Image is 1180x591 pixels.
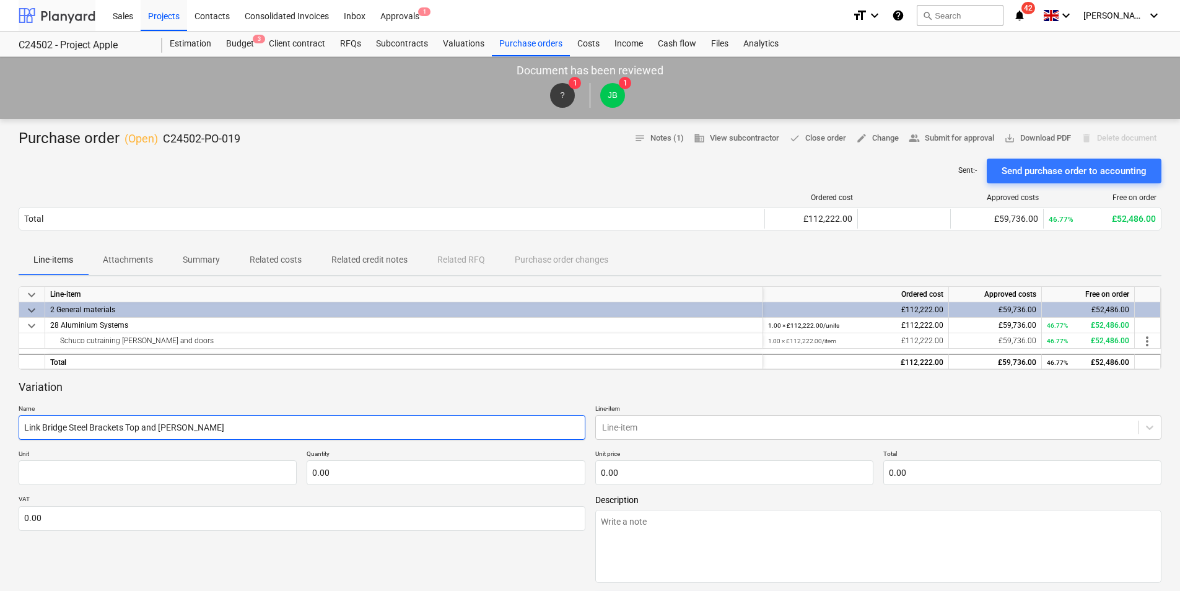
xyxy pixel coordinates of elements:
div: £52,486.00 [1047,333,1129,349]
i: keyboard_arrow_down [867,8,882,23]
small: 1.00 × £112,222.00 / units [768,322,839,329]
div: RFQs [333,32,369,56]
div: £59,736.00 [956,214,1038,224]
div: 2 General materials [50,302,758,317]
p: Quantity [307,450,585,460]
span: notes [634,133,645,144]
div: Budget [219,32,261,56]
span: View subcontractor [694,131,779,146]
div: £52,486.00 [1049,214,1156,224]
p: C24502-PO-019 [163,131,240,146]
div: Schuco cutraining walling and doors [50,333,758,348]
span: 3 [253,35,265,43]
p: VAT [19,495,585,506]
div: £112,222.00 [768,333,943,349]
button: Send purchase order to accounting [987,159,1161,183]
div: £52,486.00 [1047,355,1129,370]
i: format_size [852,8,867,23]
p: Unit [19,450,297,460]
div: ? [550,83,575,108]
a: Budget3 [219,32,261,56]
a: Valuations [435,32,492,56]
div: £59,736.00 [954,333,1036,349]
span: ? [560,90,564,100]
p: Summary [183,253,220,266]
a: Estimation [162,32,219,56]
div: Total [45,354,763,369]
a: Client contract [261,32,333,56]
div: £112,222.00 [770,214,852,224]
span: Download PDF [1004,131,1071,146]
span: Close order [789,131,846,146]
div: Line-item [45,287,763,302]
span: 1 [619,77,631,89]
div: £112,222.00 [768,355,943,370]
small: 46.77% [1049,215,1073,224]
button: Submit for approval [904,129,999,148]
div: Ordered cost [763,287,949,302]
a: Income [607,32,650,56]
p: ( Open ) [125,131,158,146]
button: Change [851,129,904,148]
span: more_vert [1140,334,1155,349]
div: £52,486.00 [1047,302,1129,318]
div: Purchase order [19,129,240,149]
span: people_alt [909,133,920,144]
button: View subcontractor [689,129,784,148]
div: Approved costs [949,287,1042,302]
span: search [922,11,932,20]
span: keyboard_arrow_down [24,303,39,318]
a: Costs [570,32,607,56]
small: 46.77% [1047,322,1068,329]
i: Knowledge base [892,8,904,23]
p: Related credit notes [331,253,408,266]
p: Name [19,405,585,415]
div: JP Booree [600,83,625,108]
p: Total [883,450,1161,460]
p: Related costs [250,253,302,266]
a: Cash flow [650,32,704,56]
button: Search [917,5,1003,26]
div: Approved costs [956,193,1039,202]
i: keyboard_arrow_down [1059,8,1073,23]
div: £52,486.00 [1047,318,1129,333]
span: business [694,133,705,144]
iframe: Chat Widget [1118,532,1180,591]
div: £59,736.00 [954,318,1036,333]
span: 28 Aluminium Systems [50,321,128,330]
div: £59,736.00 [954,302,1036,318]
a: Analytics [736,32,786,56]
p: Attachments [103,253,153,266]
small: 46.77% [1047,359,1068,366]
span: JB [608,90,618,100]
p: Line-item [595,405,1162,415]
div: Purchase orders [492,32,570,56]
button: Close order [784,129,851,148]
span: Submit for approval [909,131,994,146]
div: Files [704,32,736,56]
span: done [789,133,800,144]
div: Free on order [1042,287,1135,302]
a: Subcontracts [369,32,435,56]
div: Ordered cost [770,193,853,202]
i: keyboard_arrow_down [1147,8,1161,23]
button: Notes (1) [629,129,689,148]
p: Document has been reviewed [517,63,663,78]
span: save_alt [1004,133,1015,144]
span: Notes (1) [634,131,684,146]
i: notifications [1013,8,1026,23]
div: Free on order [1049,193,1156,202]
span: Change [856,131,899,146]
span: edit [856,133,867,144]
small: 46.77% [1047,338,1068,344]
span: Description [595,495,1162,505]
div: £112,222.00 [768,318,943,333]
